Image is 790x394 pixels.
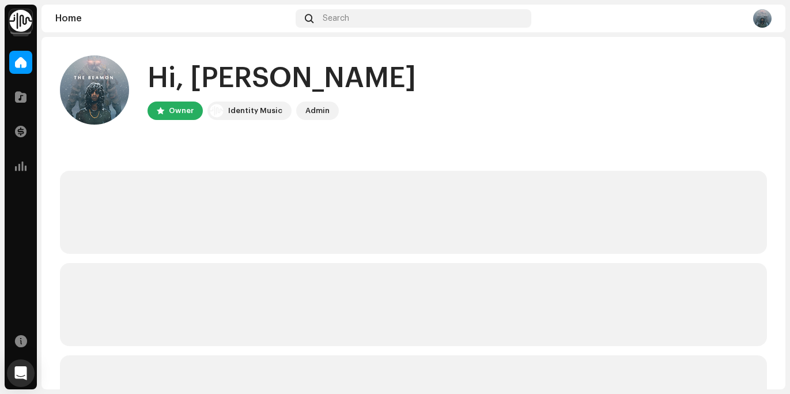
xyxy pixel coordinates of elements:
[148,60,416,97] div: Hi, [PERSON_NAME]
[323,14,349,23] span: Search
[169,104,194,118] div: Owner
[753,9,772,28] img: 40f30bc1-77e9-4a72-9d1f-56e78e0ac27e
[9,9,32,32] img: 0f74c21f-6d1c-4dbc-9196-dbddad53419e
[228,104,282,118] div: Identity Music
[7,359,35,387] div: Open Intercom Messenger
[60,55,129,125] img: 40f30bc1-77e9-4a72-9d1f-56e78e0ac27e
[305,104,330,118] div: Admin
[55,14,291,23] div: Home
[210,104,224,118] img: 0f74c21f-6d1c-4dbc-9196-dbddad53419e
